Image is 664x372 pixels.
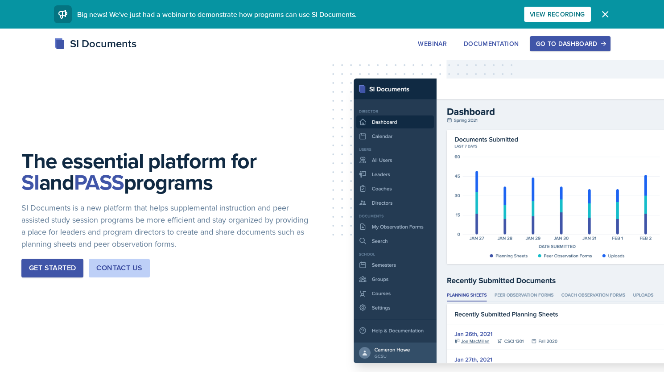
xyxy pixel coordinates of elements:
button: Webinar [412,36,452,51]
span: Big news! We've just had a webinar to demonstrate how programs can use SI Documents. [77,9,357,19]
div: Get Started [29,263,76,273]
div: SI Documents [54,36,136,52]
button: Contact Us [89,259,150,277]
button: Get Started [21,259,83,277]
button: Documentation [458,36,525,51]
div: View Recording [530,11,585,18]
div: Documentation [464,40,519,47]
div: Webinar [418,40,446,47]
div: Contact Us [96,263,142,273]
button: View Recording [524,7,591,22]
div: Go to Dashboard [536,40,604,47]
button: Go to Dashboard [530,36,610,51]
